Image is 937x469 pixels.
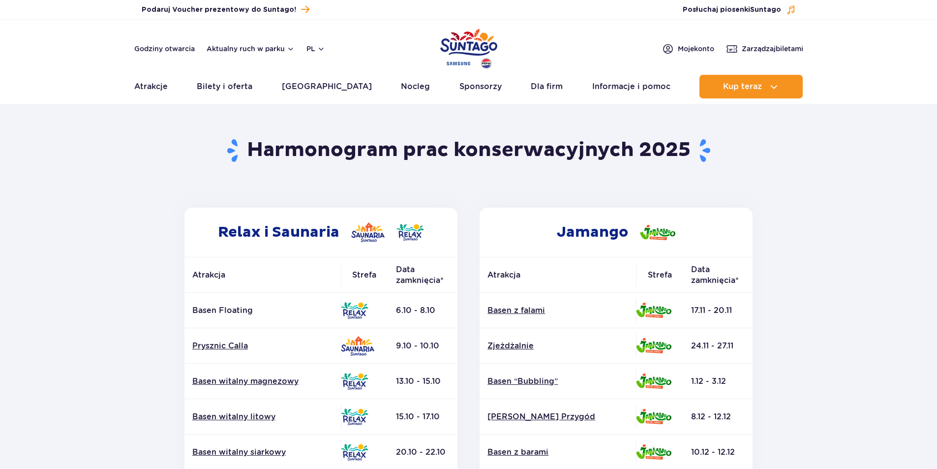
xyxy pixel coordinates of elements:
[142,5,296,15] span: Podaruj Voucher prezentowy do Suntago!
[662,43,714,55] a: Mojekonto
[388,257,457,293] th: Data zamknięcia*
[396,224,424,241] img: Relax
[388,399,457,435] td: 15.10 - 17.10
[341,336,374,356] img: Saunaria
[341,257,388,293] th: Strefa
[592,75,670,98] a: Informacje i pomoc
[683,5,781,15] span: Posłuchaj piosenki
[636,409,671,424] img: Jamango
[388,293,457,328] td: 6.10 - 8.10
[341,444,368,461] img: Relax
[142,3,309,16] a: Podaruj Voucher prezentowy do Suntago!
[388,328,457,364] td: 9.10 - 10.10
[192,376,333,387] a: Basen witalny magnezowy
[341,302,368,319] img: Relax
[134,75,168,98] a: Atrakcje
[184,257,341,293] th: Atrakcja
[282,75,372,98] a: [GEOGRAPHIC_DATA]
[750,6,781,13] span: Suntago
[683,364,753,399] td: 1.12 - 3.12
[683,293,753,328] td: 17.11 - 20.11
[683,399,753,435] td: 8.12 - 12.12
[487,376,628,387] a: Basen “Bubbling”
[192,305,333,316] p: Basen Floating
[487,411,628,422] a: [PERSON_NAME] Przygód
[683,5,796,15] button: Posłuchaj piosenkiSuntago
[134,44,195,54] a: Godziny otwarcia
[181,138,756,163] h1: Harmonogram prac konserwacyjnych 2025
[726,43,803,55] a: Zarządzajbiletami
[640,225,675,240] img: Jamango
[184,208,457,257] h2: Relax i Saunaria
[531,75,563,98] a: Dla firm
[401,75,430,98] a: Nocleg
[480,208,753,257] h2: Jamango
[487,305,628,316] a: Basen z falami
[197,75,252,98] a: Bilety i oferta
[459,75,502,98] a: Sponsorzy
[636,303,671,318] img: Jamango
[723,82,762,91] span: Kup teraz
[341,408,368,425] img: Relax
[192,411,333,422] a: Basen witalny litowy
[480,257,636,293] th: Atrakcja
[192,447,333,458] a: Basen witalny siarkowy
[742,44,803,54] span: Zarządzaj biletami
[683,328,753,364] td: 24.11 - 27.11
[683,257,753,293] th: Data zamknięcia*
[388,364,457,399] td: 13.10 - 15.10
[351,222,385,242] img: Saunaria
[678,44,714,54] span: Moje konto
[440,25,497,70] a: Park of Poland
[487,341,628,351] a: Zjeżdżalnie
[636,257,683,293] th: Strefa
[636,338,671,353] img: Jamango
[207,45,295,53] button: Aktualny ruch w parku
[306,44,325,54] button: pl
[487,447,628,458] a: Basen z barami
[636,444,671,460] img: Jamango
[699,75,803,98] button: Kup teraz
[636,374,671,389] img: Jamango
[341,373,368,390] img: Relax
[192,341,333,351] a: Prysznic Calla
